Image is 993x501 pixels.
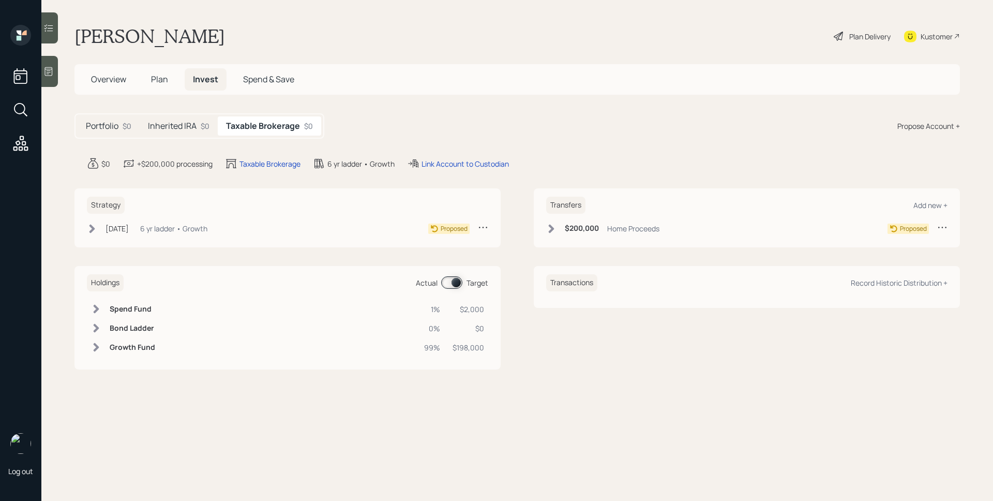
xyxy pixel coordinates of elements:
[921,31,953,42] div: Kustomer
[137,158,213,169] div: +$200,000 processing
[851,278,947,288] div: Record Historic Distribution +
[467,277,488,288] div: Target
[140,223,207,234] div: 6 yr ladder • Growth
[453,323,484,334] div: $0
[8,466,33,476] div: Log out
[453,304,484,315] div: $2,000
[453,342,484,353] div: $198,000
[87,197,125,214] h6: Strategy
[546,274,597,291] h6: Transactions
[91,73,126,85] span: Overview
[422,158,509,169] div: Link Account to Custodian
[546,197,585,214] h6: Transfers
[148,121,197,131] h5: Inherited IRA
[151,73,168,85] span: Plan
[239,158,300,169] div: Taxable Brokerage
[123,121,131,131] div: $0
[110,324,155,333] h6: Bond Ladder
[10,433,31,454] img: james-distasi-headshot.png
[424,323,440,334] div: 0%
[849,31,891,42] div: Plan Delivery
[416,277,438,288] div: Actual
[424,304,440,315] div: 1%
[327,158,395,169] div: 6 yr ladder • Growth
[86,121,118,131] h5: Portfolio
[226,121,300,131] h5: Taxable Brokerage
[243,73,294,85] span: Spend & Save
[900,224,927,233] div: Proposed
[110,305,155,314] h6: Spend Fund
[106,223,129,234] div: [DATE]
[897,121,960,131] div: Propose Account +
[74,25,225,48] h1: [PERSON_NAME]
[441,224,468,233] div: Proposed
[565,224,599,233] h6: $200,000
[913,200,947,210] div: Add new +
[193,73,218,85] span: Invest
[201,121,209,131] div: $0
[87,274,124,291] h6: Holdings
[304,121,313,131] div: $0
[101,158,110,169] div: $0
[424,342,440,353] div: 99%
[110,343,155,352] h6: Growth Fund
[607,223,659,234] div: Home Proceeds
